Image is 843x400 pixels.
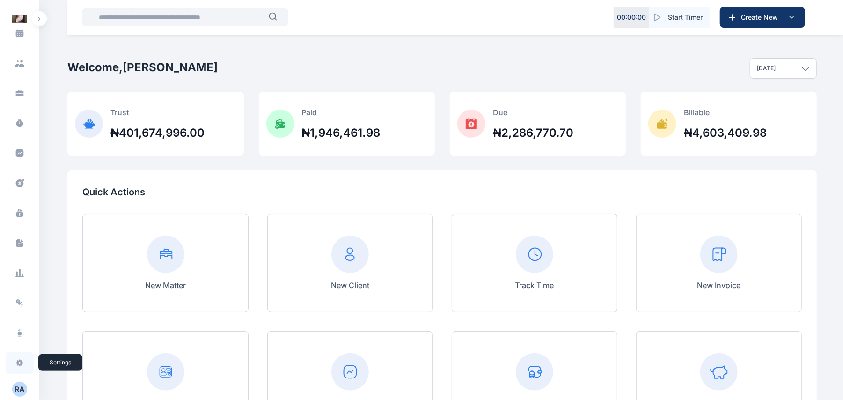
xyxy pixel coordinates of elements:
[6,382,34,397] button: RA
[12,382,27,397] button: RA
[697,280,740,291] p: New Invoice
[82,185,802,199] p: Quick Actions
[110,126,205,141] h2: ₦401,674,996.00
[720,7,805,28] button: Create New
[668,13,703,22] span: Start Timer
[145,280,186,291] p: New Matter
[12,384,27,395] div: R A
[757,65,776,72] p: [DATE]
[6,352,34,374] a: settings
[493,126,573,141] h2: ₦2,286,770.70
[737,13,786,22] span: Create New
[649,7,710,28] button: Start Timer
[684,107,767,118] p: Billable
[515,280,554,291] p: Track Time
[684,126,767,141] h2: ₦4,603,409.98
[617,13,646,22] p: 00 : 00 : 00
[331,280,369,291] p: New Client
[110,107,205,118] p: Trust
[302,126,381,141] h2: ₦1,946,461.98
[302,107,381,118] p: Paid
[67,60,218,75] h2: Welcome, [PERSON_NAME]
[493,107,573,118] p: Due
